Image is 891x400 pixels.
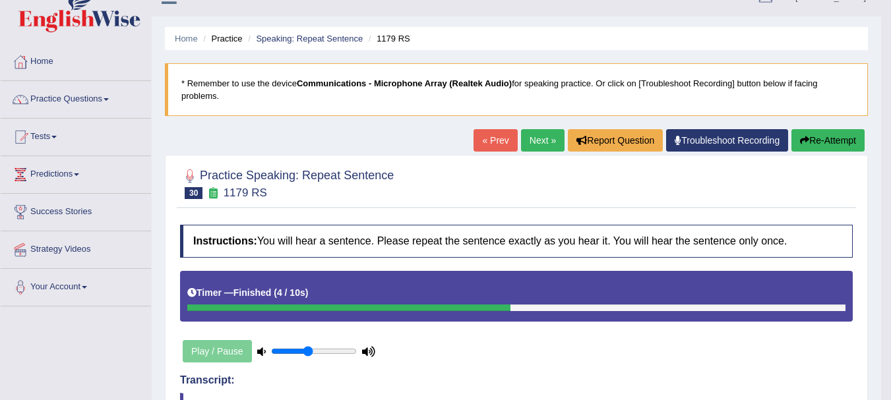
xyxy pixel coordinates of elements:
[175,34,198,43] a: Home
[193,235,257,246] b: Instructions:
[791,129,865,152] button: Re-Attempt
[1,43,151,76] a: Home
[1,81,151,114] a: Practice Questions
[180,166,394,199] h2: Practice Speaking: Repeat Sentence
[274,287,277,298] b: (
[256,34,363,43] a: Speaking: Repeat Sentence
[224,186,267,199] small: 1179 RS
[297,78,512,88] b: Communications - Microphone Array (Realtek Audio)
[233,287,272,298] b: Finished
[1,194,151,227] a: Success Stories
[165,63,868,116] blockquote: * Remember to use the device for speaking practice. Or click on [Troubleshoot Recording] button b...
[206,187,220,200] small: Exam occurring question
[187,288,308,298] h5: Timer —
[521,129,565,152] a: Next »
[1,156,151,189] a: Predictions
[180,225,853,258] h4: You will hear a sentence. Please repeat the sentence exactly as you hear it. You will hear the se...
[277,287,305,298] b: 4 / 10s
[180,374,853,386] h4: Transcript:
[666,129,788,152] a: Troubleshoot Recording
[568,129,663,152] button: Report Question
[1,119,151,152] a: Tests
[200,32,242,45] li: Practice
[365,32,410,45] li: 1179 RS
[1,269,151,302] a: Your Account
[1,231,151,264] a: Strategy Videos
[185,187,202,199] span: 30
[305,287,309,298] b: )
[474,129,517,152] a: « Prev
